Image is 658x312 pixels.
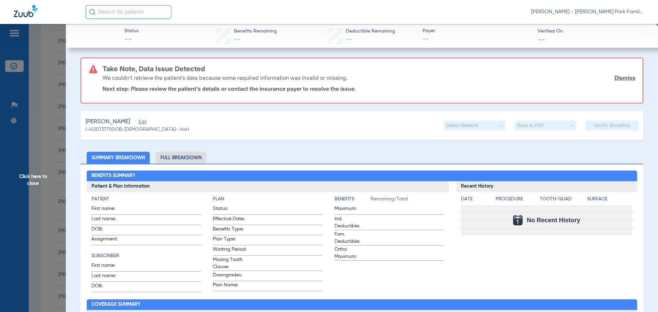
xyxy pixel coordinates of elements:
[139,120,145,126] span: Edit
[92,252,201,260] h4: Subscriber
[14,5,37,17] img: Zuub Logo
[370,196,444,205] span: Remaining/Total
[461,196,490,205] app-breakdown-title: Date
[540,196,585,203] h4: Tooth/Quad
[614,74,635,81] a: Dismiss
[587,196,632,203] h4: Surface
[496,196,537,205] app-breakdown-title: Procedure
[124,35,138,45] span: --
[496,196,537,203] h4: Procedure
[85,117,130,126] span: [PERSON_NAME]
[461,196,490,203] h4: Date
[456,181,637,192] h3: Recent History
[213,226,246,235] span: Benefits Type:
[334,215,368,230] span: Ind. Deductible:
[102,85,635,92] p: Next step: Please review the patient’s details or contact the insurance payer to resolve the issue.
[102,74,348,81] p: We couldn’t retrieve the patient’s data because some required information was invalid or missing.
[89,65,97,73] img: error-icon
[334,196,370,203] h4: Benefits
[346,36,352,42] span: --
[213,282,246,291] span: Plan Name:
[513,215,523,225] img: Calendar
[334,246,368,260] span: Ortho Maximum:
[156,152,206,164] li: Full Breakdown
[423,35,532,43] span: --
[92,236,125,245] span: Assignment:
[213,256,246,271] span: Missing Tooth Clause:
[538,36,545,43] span: --
[213,272,246,281] span: Downgrades:
[334,205,368,214] span: Maximum:
[92,226,125,235] span: DOB:
[334,231,368,245] span: Fam. Deductible:
[527,217,580,224] span: No Recent History
[234,28,277,35] span: Benefits Remaining
[213,196,322,203] h4: Plan
[124,27,138,35] span: Status
[213,205,246,214] span: Status:
[531,9,644,15] span: [PERSON_NAME] - [PERSON_NAME] Park Family Dentistry
[87,171,637,182] h2: Benefits Summary
[92,196,201,203] h4: Patient
[87,152,150,164] li: Summary Breakdown
[213,236,246,245] span: Plan Type:
[213,246,246,255] span: Waiting Period:
[87,181,449,192] h3: Patient & Plan Information
[92,262,125,271] span: First name:
[540,196,585,205] app-breakdown-title: Tooth/Quad
[92,272,125,282] span: Last name:
[85,126,189,133] span: (-412073771) DOB: [DEMOGRAPHIC_DATA] - HoH
[92,215,125,225] span: Last name:
[92,205,125,214] span: First name:
[423,27,532,35] span: Payer
[213,215,246,225] span: Effective Date:
[92,283,125,292] span: DOB:
[587,196,632,205] app-breakdown-title: Surface
[89,9,95,15] img: Search Icon
[87,299,637,310] h2: Coverage Summary
[346,28,395,35] span: Deductible Remaining
[86,5,171,19] input: Search for patients
[102,65,635,72] h3: Take Note, Data Issue Detected
[538,28,647,35] span: Verified On
[334,196,370,205] app-breakdown-title: Benefits
[234,36,240,42] span: --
